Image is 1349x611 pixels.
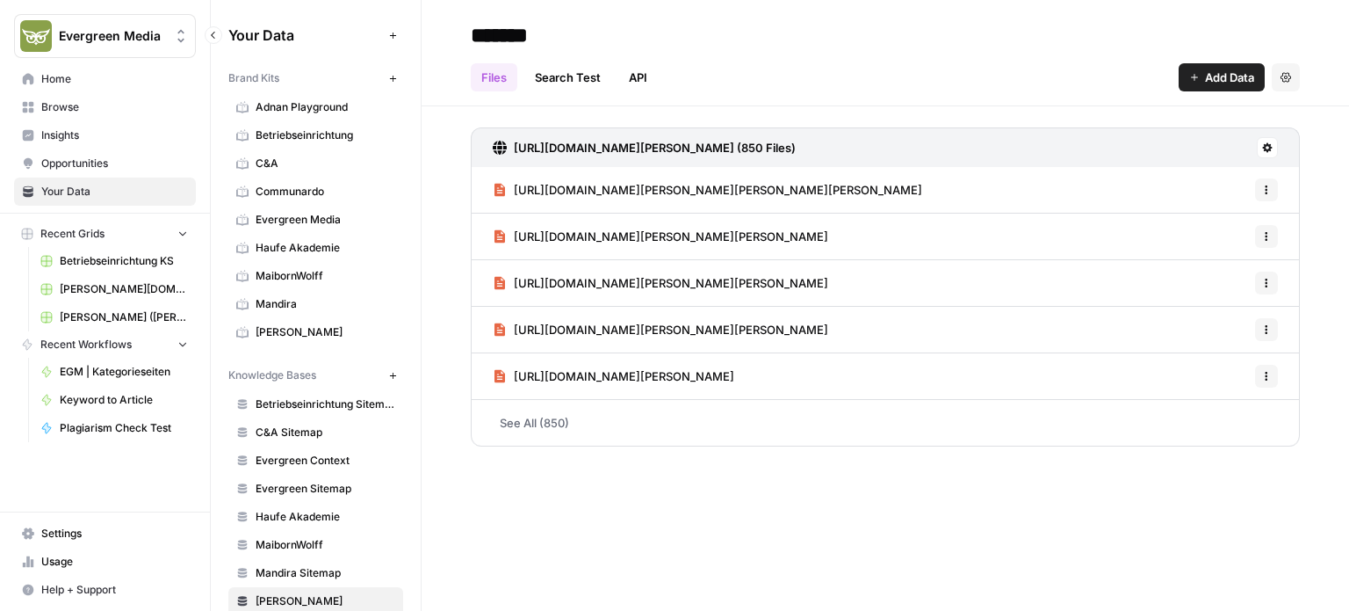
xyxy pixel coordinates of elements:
a: [URL][DOMAIN_NAME][PERSON_NAME] (850 Files) [493,128,796,167]
img: Evergreen Media Logo [20,20,52,52]
a: Mandira [228,290,403,318]
span: [URL][DOMAIN_NAME][PERSON_NAME][PERSON_NAME][PERSON_NAME] [514,181,922,199]
span: Settings [41,526,188,542]
button: Add Data [1179,63,1265,91]
span: Betriebseinrichtung Sitemap [256,396,395,412]
span: Home [41,71,188,87]
span: Help + Support [41,582,188,598]
span: Recent Workflows [40,337,132,353]
a: [URL][DOMAIN_NAME][PERSON_NAME][PERSON_NAME][PERSON_NAME] [493,167,922,213]
span: [URL][DOMAIN_NAME][PERSON_NAME][PERSON_NAME] [514,274,828,292]
span: MaibornWolff [256,268,395,284]
a: Keyword to Article [32,386,196,414]
a: Files [471,63,517,91]
a: [PERSON_NAME][DOMAIN_NAME] - Ratgeber [32,275,196,303]
span: Betriebseinrichtung KS [60,253,188,269]
span: Mandira [256,296,395,312]
a: Your Data [14,178,196,206]
a: [URL][DOMAIN_NAME][PERSON_NAME] [493,353,734,399]
a: C&A Sitemap [228,418,403,447]
a: Opportunities [14,149,196,178]
span: MaibornWolff [256,537,395,553]
button: Recent Grids [14,221,196,247]
a: [URL][DOMAIN_NAME][PERSON_NAME][PERSON_NAME] [493,307,828,353]
span: Communardo [256,184,395,200]
span: [PERSON_NAME][DOMAIN_NAME] - Ratgeber [60,281,188,297]
span: Evergreen Media [256,212,395,228]
span: Usage [41,554,188,570]
a: API [618,63,658,91]
a: Usage [14,548,196,576]
a: Search Test [524,63,611,91]
a: Insights [14,121,196,149]
a: [PERSON_NAME] ([PERSON_NAME]) [32,303,196,331]
button: Workspace: Evergreen Media [14,14,196,58]
a: Betriebseinrichtung [228,121,403,149]
span: [PERSON_NAME] [256,593,395,609]
a: Browse [14,93,196,121]
a: Mandira Sitemap [228,559,403,587]
span: [PERSON_NAME] ([PERSON_NAME]) [60,309,188,325]
span: Evergreen Sitemap [256,481,395,497]
a: Communardo [228,178,403,206]
span: Adnan Playground [256,99,395,115]
a: Settings [14,520,196,548]
span: Insights [41,127,188,143]
a: See All (850) [471,400,1300,446]
a: Evergreen Sitemap [228,475,403,503]
span: Haufe Akademie [256,240,395,256]
span: Opportunities [41,156,188,171]
span: Evergreen Media [59,27,165,45]
a: MaibornWolff [228,262,403,290]
span: Your Data [41,184,188,200]
button: Help + Support [14,576,196,604]
span: [PERSON_NAME] [256,324,395,340]
span: Keyword to Article [60,392,188,408]
h3: [URL][DOMAIN_NAME][PERSON_NAME] (850 Files) [514,139,796,156]
a: [URL][DOMAIN_NAME][PERSON_NAME][PERSON_NAME] [493,260,828,306]
span: Your Data [228,25,382,46]
a: MaibornWolff [228,531,403,559]
a: Haufe Akademie [228,503,403,531]
span: C&A [256,156,395,171]
a: Betriebseinrichtung KS [32,247,196,275]
span: Mandira Sitemap [256,565,395,581]
span: Add Data [1205,69,1254,86]
span: Brand Kits [228,70,279,86]
a: [URL][DOMAIN_NAME][PERSON_NAME][PERSON_NAME] [493,214,828,259]
span: Plagiarism Check Test [60,420,188,436]
span: Recent Grids [40,226,105,242]
span: [URL][DOMAIN_NAME][PERSON_NAME][PERSON_NAME] [514,228,828,245]
a: Home [14,65,196,93]
span: [URL][DOMAIN_NAME][PERSON_NAME] [514,367,734,385]
a: Evergreen Context [228,447,403,475]
span: Knowledge Bases [228,367,316,383]
a: C&A [228,149,403,178]
span: [URL][DOMAIN_NAME][PERSON_NAME][PERSON_NAME] [514,321,828,338]
a: Betriebseinrichtung Sitemap [228,390,403,418]
span: EGM | Kategorieseiten [60,364,188,380]
span: Browse [41,99,188,115]
span: Betriebseinrichtung [256,127,395,143]
a: Plagiarism Check Test [32,414,196,442]
a: Adnan Playground [228,93,403,121]
a: EGM | Kategorieseiten [32,358,196,386]
span: C&A Sitemap [256,425,395,440]
button: Recent Workflows [14,331,196,358]
span: Evergreen Context [256,453,395,469]
span: Haufe Akademie [256,509,395,525]
a: [PERSON_NAME] [228,318,403,346]
a: Haufe Akademie [228,234,403,262]
a: Evergreen Media [228,206,403,234]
